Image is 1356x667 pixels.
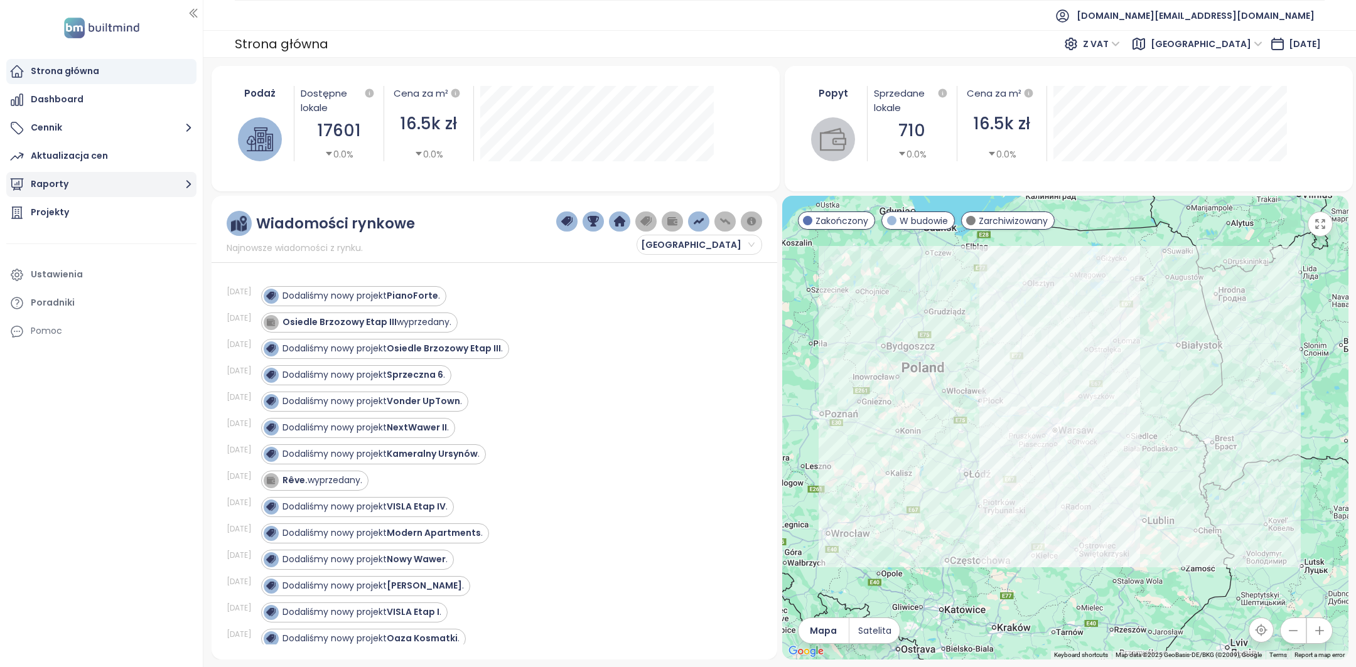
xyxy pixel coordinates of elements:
[693,216,704,227] img: price-increases.png
[282,289,440,302] div: Dodaliśmy nowy projekt .
[387,342,501,355] strong: Osiedle Brzozowy Etap III
[6,200,196,225] a: Projekty
[247,126,273,152] img: house
[1269,651,1287,658] a: Terms (opens in new tab)
[640,216,652,227] img: price-tag-grey.png
[325,149,333,158] span: caret-down
[31,63,99,79] div: Strona główna
[387,632,458,644] strong: Oaza Kosmatki
[266,581,275,590] img: icon
[898,147,927,161] div: 0.0%
[561,216,573,227] img: price-tag-dark-blue.png
[266,607,275,616] img: icon
[227,444,258,456] div: [DATE]
[6,144,196,169] a: Aktualizacja cen
[6,291,196,316] a: Poradniki
[266,370,275,379] img: icon
[820,126,846,152] img: wallet
[227,576,258,587] div: [DATE]
[6,319,196,344] div: Pomoc
[301,86,377,115] div: Dostępne lokale
[641,235,755,254] span: Warszawa
[31,148,108,164] div: Aktualizacja cen
[746,216,757,227] img: information-circle.png
[227,286,258,297] div: [DATE]
[266,476,275,484] img: icon
[227,365,258,376] div: [DATE]
[1294,651,1345,658] a: Report a map error
[282,447,480,461] div: Dodaliśmy nowy projekt .
[227,312,258,324] div: [DATE]
[987,149,996,158] span: caret-down
[256,216,415,232] div: Wiadomości rynkowe
[1151,35,1262,53] span: Warszawa
[266,449,275,458] img: icon
[282,368,445,382] div: Dodaliśmy nowy projekt .
[266,502,275,511] img: icon
[806,86,861,100] div: Popyt
[227,629,258,640] div: [DATE]
[266,423,275,432] img: icon
[815,214,868,228] span: Zakończony
[227,550,258,561] div: [DATE]
[282,474,308,486] strong: Rêve.
[282,606,441,619] div: Dodaliśmy nowy projekt .
[390,111,467,137] div: 16.5k zł
[387,395,460,407] strong: Vonder UpTown
[588,216,599,227] img: trophy-dark-blue.png
[387,447,478,460] strong: Kameralny Ursynów
[387,606,439,618] strong: VISLA Etap I
[785,643,827,659] a: Open this area in Google Maps (opens a new window)
[266,317,275,326] img: icon
[233,86,288,100] div: Podaż
[1289,38,1321,50] span: [DATE]
[227,523,258,535] div: [DATE]
[810,624,837,638] span: Mapa
[1054,651,1108,659] button: Keyboard shortcuts
[6,115,196,141] button: Cennik
[227,471,258,482] div: [DATE]
[6,172,196,197] button: Raporty
[964,86,1040,101] div: Cena za m²
[227,339,258,350] div: [DATE]
[282,526,483,540] div: Dodaliśmy nowy projekt .
[387,526,481,539] strong: Modern Apartments
[785,643,827,659] img: Google
[227,497,258,508] div: [DATE]
[266,291,275,300] img: icon
[979,214,1048,228] span: Zarchiwizowany
[898,149,907,158] span: caret-down
[6,59,196,84] a: Strona główna
[874,118,950,144] div: 710
[387,289,438,302] strong: PianoForte
[387,500,446,513] strong: VISLA Etap IV
[387,579,462,592] strong: [PERSON_NAME]
[874,86,950,115] div: Sprzedane lokale
[301,118,377,144] div: 17601
[987,147,1016,161] div: 0.0%
[266,555,275,563] img: icon
[282,395,462,408] div: Dodaliśmy nowy projekt .
[282,500,448,513] div: Dodaliśmy nowy projekt .
[227,392,258,403] div: [DATE]
[6,87,196,112] a: Dashboard
[900,214,948,228] span: W budowie
[266,634,275,643] img: icon
[266,397,275,405] img: icon
[31,323,62,339] div: Pomoc
[1083,35,1120,53] span: Z VAT
[964,111,1040,137] div: 16.5k zł
[266,528,275,537] img: icon
[227,418,258,429] div: [DATE]
[266,344,275,353] img: icon
[235,33,328,55] div: Strona główna
[414,147,443,161] div: 0.0%
[394,86,448,101] div: Cena za m²
[667,216,678,227] img: wallet-dark-grey.png
[31,295,75,311] div: Poradniki
[799,618,849,643] button: Mapa
[227,602,258,614] div: [DATE]
[1077,1,1315,31] span: [DOMAIN_NAME][EMAIL_ADDRESS][DOMAIN_NAME]
[31,205,69,220] div: Projekty
[31,92,83,107] div: Dashboard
